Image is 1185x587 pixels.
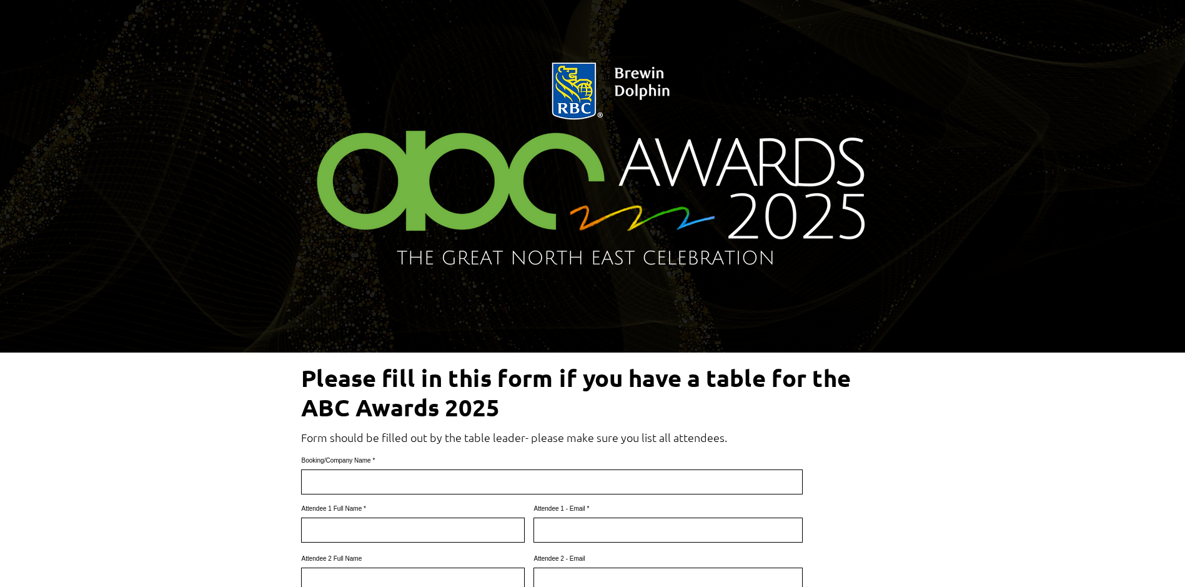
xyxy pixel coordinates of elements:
label: Booking/Company Name [301,458,803,464]
span: Form should be filled out by the table leader- please make sure you list all attendees. [301,430,727,444]
label: Attendee 1 Full Name [301,506,525,512]
label: Attendee 2 - Email [533,556,803,562]
label: Attendee 1 - Email [533,506,803,512]
label: Attendee 2 Full Name [301,556,525,562]
span: Please fill in this form if you have a table for the ABC Awards 2025 [301,363,851,421]
img: Northern Insights Double Pager Apr 2025.png [283,48,903,285]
